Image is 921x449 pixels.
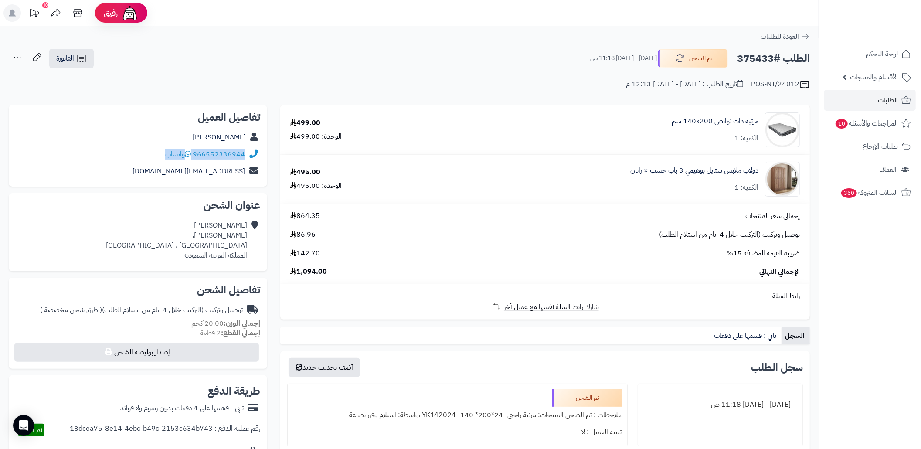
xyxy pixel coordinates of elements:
span: توصيل وتركيب (التركيب خلال 4 ايام من استلام الطلب) [659,230,800,240]
div: [DATE] - [DATE] 11:18 ص [643,396,797,413]
button: تم الشحن [658,49,728,68]
div: [PERSON_NAME] [PERSON_NAME]، [GEOGRAPHIC_DATA] ، [GEOGRAPHIC_DATA] المملكة العربية السعودية [106,221,247,260]
span: طلبات الإرجاع [863,140,898,153]
span: 86.96 [290,230,316,240]
small: [DATE] - [DATE] 11:18 ص [590,54,657,63]
a: [EMAIL_ADDRESS][DOMAIN_NAME] [133,166,245,177]
span: رفيق [104,8,118,18]
span: السلات المتروكة [840,187,898,199]
div: توصيل وتركيب (التركيب خلال 4 ايام من استلام الطلب) [40,305,243,315]
a: شارك رابط السلة نفسها مع عميل آخر [491,301,599,312]
img: 1702551583-26-90x90.jpg [765,112,799,147]
h2: تفاصيل العميل [16,112,260,122]
a: طلبات الإرجاع [824,136,916,157]
a: الفاتورة [49,49,94,68]
button: إصدار بوليصة الشحن [14,343,259,362]
h2: طريقة الدفع [207,386,260,396]
img: 1749976485-1-90x90.jpg [765,162,799,197]
a: السجل [782,327,810,344]
div: POS-NT/24012 [751,79,810,90]
span: المراجعات والأسئلة [835,117,898,129]
span: لوحة التحكم [866,48,898,60]
a: [PERSON_NAME] [193,132,246,143]
span: 1,094.00 [290,267,327,277]
span: العملاء [880,163,897,176]
div: تم الشحن [552,389,622,407]
div: تنبيه العميل : لا [293,424,622,441]
span: 360 [841,188,857,198]
h2: تفاصيل الشحن [16,285,260,295]
a: تابي : قسمها على دفعات [710,327,782,344]
a: الطلبات [824,90,916,111]
div: رابط السلة [284,291,806,301]
a: مرتبة ذات نوابض 140x200 سم [672,116,758,126]
span: الأقسام والمنتجات [850,71,898,83]
span: العودة للطلبات [761,31,799,42]
div: 499.00 [290,118,320,128]
strong: إجمالي القطع: [221,328,260,338]
div: ملاحظات : تم الشحن المنتجات: مرتبة راحتي -24*200* 140 -YK142024 بواسطة: استلام وفرز بضاعة [293,407,622,424]
div: الكمية: 1 [734,183,758,193]
span: ( طرق شحن مخصصة ) [40,305,102,315]
span: 10 [836,119,848,129]
div: تاريخ الطلب : [DATE] - [DATE] 12:13 م [626,79,743,89]
button: أضف تحديث جديد [289,358,360,377]
a: واتساب [165,149,191,160]
a: لوحة التحكم [824,44,916,65]
div: الوحدة: 495.00 [290,181,342,191]
a: العملاء [824,159,916,180]
div: تابي - قسّمها على 4 دفعات بدون رسوم ولا فوائد [120,403,244,413]
div: 10 [42,2,48,8]
a: السلات المتروكة360 [824,182,916,203]
h2: الطلب #375433 [737,50,810,68]
strong: إجمالي الوزن: [224,318,260,329]
div: الكمية: 1 [734,133,758,143]
span: 142.70 [290,248,320,259]
h3: سجل الطلب [751,362,803,373]
span: شارك رابط السلة نفسها مع عميل آخر [504,302,599,312]
a: دولاب ملابس ستايل بوهيمي 3 باب خشب × راتان [630,166,758,176]
img: ai-face.png [121,4,139,22]
span: الطلبات [878,94,898,106]
h2: عنوان الشحن [16,200,260,211]
a: تحديثات المنصة [23,4,45,24]
span: 864.35 [290,211,320,221]
span: الفاتورة [56,53,74,64]
span: إجمالي سعر المنتجات [745,211,800,221]
div: 495.00 [290,167,320,177]
a: المراجعات والأسئلة10 [824,113,916,134]
small: 20.00 كجم [191,318,260,329]
div: Open Intercom Messenger [13,415,34,436]
a: العودة للطلبات [761,31,810,42]
small: 2 قطعة [200,328,260,338]
div: الوحدة: 499.00 [290,132,342,142]
div: رقم عملية الدفع : 18dcea75-8e14-4ebc-b49c-2153c634b743 [70,424,260,436]
span: ضريبة القيمة المضافة 15% [727,248,800,259]
img: logo-2.png [862,24,913,43]
span: الإجمالي النهائي [759,267,800,277]
a: 966552336944 [193,149,245,160]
